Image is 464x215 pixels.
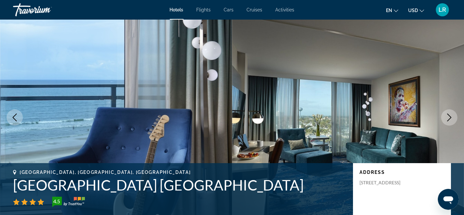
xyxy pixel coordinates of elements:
a: Travorium [13,1,78,18]
button: Change currency [408,6,424,15]
span: [GEOGRAPHIC_DATA], [GEOGRAPHIC_DATA], [GEOGRAPHIC_DATA] [20,170,191,175]
h1: [GEOGRAPHIC_DATA] [GEOGRAPHIC_DATA] [13,177,346,193]
a: Cruises [247,7,263,12]
button: Change language [386,6,398,15]
iframe: Button to launch messaging window [438,189,459,210]
button: Next image [441,109,457,126]
p: [STREET_ADDRESS] [360,180,412,186]
a: Flights [197,7,211,12]
span: USD [408,8,418,13]
button: Previous image [7,109,23,126]
div: 4.5 [50,197,63,205]
span: LR [439,7,446,13]
a: Cars [224,7,234,12]
span: en [386,8,392,13]
button: User Menu [434,3,451,17]
a: Activities [276,7,295,12]
p: Address [360,170,444,175]
img: TrustYou guest rating badge [52,197,85,207]
a: Hotels [170,7,184,12]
